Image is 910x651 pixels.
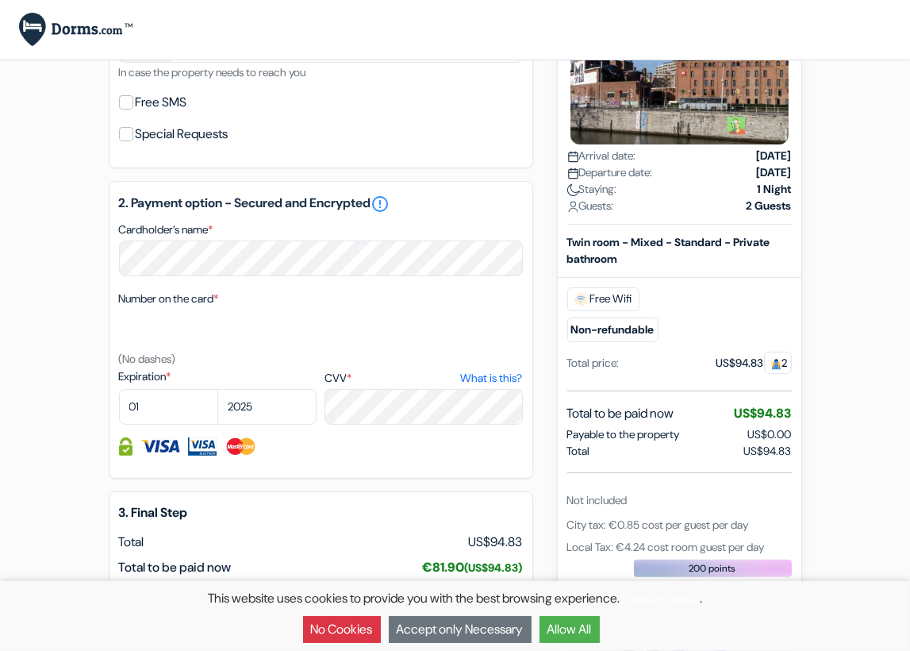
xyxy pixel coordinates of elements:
small: (No dashes) [119,352,176,366]
span: Payable to the property [567,426,680,443]
label: Free SMS [136,91,187,114]
small: Non-refundable [567,318,659,342]
span: Total to be paid now [567,404,674,423]
span: US$94.83 [744,443,792,460]
label: Cardholder’s name [119,221,213,238]
button: Accept only Necessary [389,616,532,643]
img: Visa [140,437,180,456]
h5: 3. Final Step [119,505,523,520]
label: Special Requests [136,123,228,145]
strong: [DATE] [757,164,792,181]
button: Allow All [539,616,600,643]
a: Privacy Policy. [622,590,700,607]
span: US$94.83 [469,533,523,552]
img: guest.svg [770,358,782,370]
span: €81.90 [423,559,523,576]
img: calendar.svg [567,151,579,163]
b: Twin room - Mixed - Standard - Private bathroom [567,235,770,266]
img: Credit card information fully secured and encrypted [119,437,132,456]
img: user_icon.svg [567,201,579,213]
span: Total [119,534,144,550]
small: In case the property needs to reach you [119,65,306,79]
img: Visa Electron [188,437,217,456]
span: 200 points [689,561,736,576]
img: calendar.svg [567,168,579,179]
strong: 2 Guests [747,198,792,214]
img: Master Card [225,437,257,456]
h5: 2. Payment option - Secured and Encrypted [119,195,523,214]
a: error_outline [371,195,390,214]
span: Guests: [567,198,614,214]
a: What is this? [460,370,522,387]
span: Total [567,443,590,460]
img: free_wifi.svg [574,293,587,306]
span: US$0.00 [748,427,792,441]
label: CVV [324,370,522,387]
strong: 1 Night [758,181,792,198]
p: This website uses cookies to provide you with the best browsing experience. . [8,589,902,608]
span: Staying: [567,181,617,198]
div: Not included [567,492,792,509]
span: Local Tax: €4.24 cost room guest per day [567,540,765,554]
span: Arrival date: [567,148,636,164]
img: Dorms.com [19,13,132,47]
small: (US$94.83) [465,560,523,575]
span: City tax: €0.85 cost per guest per day [567,518,749,532]
span: 2 [764,352,792,374]
button: No Cookies [303,616,381,643]
img: moon.svg [567,184,579,196]
label: Expiration [119,368,317,385]
span: Total to be paid now [119,559,232,576]
label: Number on the card [119,291,219,307]
span: US$94.83 [735,405,792,422]
strong: [DATE] [757,148,792,164]
span: Free Wifi [567,287,639,311]
span: Departure date: [567,164,653,181]
div: Total price: [567,355,620,372]
div: US$94.83 [716,355,792,372]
